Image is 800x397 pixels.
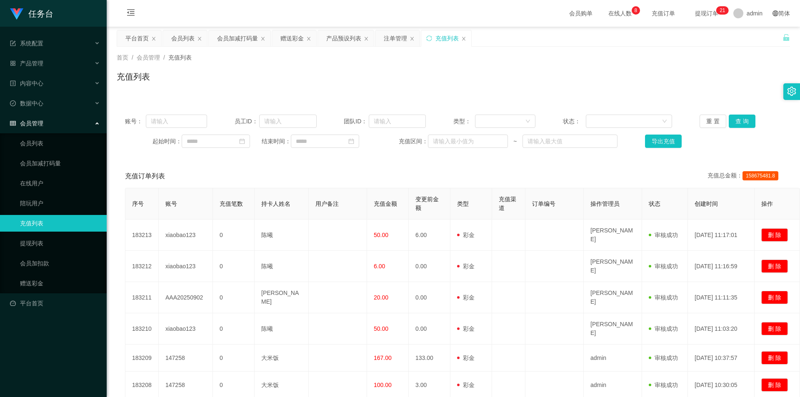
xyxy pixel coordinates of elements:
[159,251,213,282] td: xiaobao123
[20,215,100,232] a: 充值列表
[707,171,782,181] div: 充值总金额：
[409,345,450,372] td: 133.00
[10,80,43,87] span: 内容中心
[344,117,368,126] span: 团队ID：
[374,382,392,388] span: 100.00
[635,6,637,15] p: 8
[255,345,309,372] td: 大米饭
[409,313,450,345] td: 0.00
[461,36,466,41] i: 图标: close
[217,30,258,46] div: 会员加减打码量
[428,135,508,148] input: 请输入最小值为
[20,255,100,272] a: 会员加扣款
[563,117,586,126] span: 状态：
[584,220,642,251] td: [PERSON_NAME]
[457,325,475,332] span: 彩金
[435,30,459,46] div: 充值列表
[649,200,660,207] span: 状态
[213,220,255,251] td: 0
[409,220,450,251] td: 6.00
[761,351,788,365] button: 删 除
[782,34,790,41] i: 图标: unlock
[306,36,311,41] i: 图标: close
[262,137,291,146] span: 结束时间：
[239,138,245,144] i: 图标: calendar
[364,36,369,41] i: 图标: close
[10,100,16,106] i: 图标: check-circle-o
[399,137,428,146] span: 充值区间：
[590,200,620,207] span: 操作管理员
[20,175,100,192] a: 在线用户
[647,10,679,16] span: 充值订单
[10,40,16,46] i: 图标: form
[716,6,728,15] sup: 21
[374,263,385,270] span: 6.00
[213,251,255,282] td: 0
[255,313,309,345] td: 陈曦
[10,60,16,66] i: 图标: appstore-o
[584,282,642,313] td: [PERSON_NAME]
[168,54,192,61] span: 充值列表
[426,35,432,41] i: 图标: sync
[20,155,100,172] a: 会员加减打码量
[729,115,755,128] button: 查 询
[525,119,530,125] i: 图标: down
[348,138,354,144] i: 图标: calendar
[532,200,555,207] span: 订单编号
[125,345,159,372] td: 183209
[722,6,725,15] p: 1
[457,263,475,270] span: 彩金
[688,251,755,282] td: [DATE] 11:16:59
[649,355,678,361] span: 审核成功
[649,263,678,270] span: 审核成功
[374,294,388,301] span: 20.00
[220,200,243,207] span: 充值笔数
[384,30,407,46] div: 注单管理
[197,36,202,41] i: 图标: close
[125,251,159,282] td: 183212
[10,60,43,67] span: 产品管理
[117,54,128,61] span: 首页
[457,355,475,361] span: 彩金
[649,232,678,238] span: 审核成功
[761,200,773,207] span: 操作
[720,6,722,15] p: 2
[20,235,100,252] a: 提现列表
[132,200,144,207] span: 序号
[125,30,149,46] div: 平台首页
[787,87,796,96] i: 图标: setting
[159,345,213,372] td: 147258
[632,6,640,15] sup: 8
[10,8,23,20] img: logo.9652507e.png
[457,200,469,207] span: 类型
[457,294,475,301] span: 彩金
[649,382,678,388] span: 审核成功
[125,117,146,126] span: 账号：
[235,117,259,126] span: 员工ID：
[10,80,16,86] i: 图标: profile
[259,115,317,128] input: 请输入
[369,115,426,128] input: 请输入
[508,137,522,146] span: ~
[255,220,309,251] td: 陈曦
[415,196,439,211] span: 变更前金额
[691,10,722,16] span: 提现订单
[152,137,182,146] span: 起始时间：
[132,54,133,61] span: /
[10,120,43,127] span: 会员管理
[457,382,475,388] span: 彩金
[261,200,290,207] span: 持卡人姓名
[125,220,159,251] td: 183213
[374,200,397,207] span: 充值金额
[374,325,388,332] span: 50.00
[410,36,415,41] i: 图标: close
[255,251,309,282] td: 陈曦
[159,220,213,251] td: xiaobao123
[688,313,755,345] td: [DATE] 11:03:20
[159,313,213,345] td: xiaobao123
[10,40,43,47] span: 系统配置
[374,355,392,361] span: 167.00
[453,117,475,126] span: 类型：
[457,232,475,238] span: 彩金
[761,228,788,242] button: 删 除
